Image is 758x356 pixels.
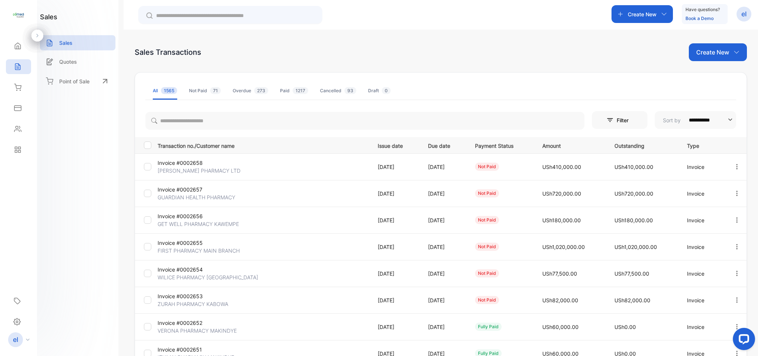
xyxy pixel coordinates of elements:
[687,140,718,150] p: Type
[293,87,308,94] span: 1217
[378,270,413,277] p: [DATE]
[687,270,718,277] p: Invoice
[685,16,714,21] a: Book a Demo
[475,296,499,304] div: not paid
[542,244,585,250] span: USh1,020,000.00
[320,87,356,94] div: Cancelled
[254,87,268,94] span: 273
[685,6,720,13] p: Have questions?
[368,87,391,94] div: Draft
[378,163,413,171] p: [DATE]
[542,297,578,303] span: USh82,000.00
[40,35,115,50] a: Sales
[158,327,237,335] p: VERONA PHARMACY MAKINDYE
[158,140,368,150] p: Transaction no./Customer name
[614,217,653,223] span: USh180,000.00
[475,216,499,224] div: not paid
[158,167,240,174] p: [PERSON_NAME] PHARMACY LTD
[40,73,115,89] a: Point of Sale
[542,324,579,330] span: USh60,000.00
[655,111,736,129] button: Sort by
[158,247,240,254] p: FIRST PHARMACY MAIN BRANCH
[475,269,499,277] div: not paid
[741,9,747,19] p: el
[687,216,718,224] p: Invoice
[233,87,268,94] div: Overdue
[158,220,239,228] p: GET WELL PHARMACY KAWEMPE
[158,266,228,273] p: Invoice #0002654
[687,243,718,251] p: Invoice
[378,216,413,224] p: [DATE]
[737,5,751,23] button: el
[727,325,758,356] iframe: LiveChat chat widget
[687,323,718,331] p: Invoice
[378,190,413,197] p: [DATE]
[158,300,228,308] p: ZURAH PHARMACY KABOWA
[687,296,718,304] p: Invoice
[428,140,460,150] p: Due date
[158,186,228,193] p: Invoice #0002657
[158,292,228,300] p: Invoice #0002653
[428,190,460,197] p: [DATE]
[153,87,177,94] div: All
[158,193,235,201] p: GUARDIAN HEALTH PHARMACY
[158,346,228,353] p: Invoice #0002651
[378,243,413,251] p: [DATE]
[428,243,460,251] p: [DATE]
[428,270,460,277] p: [DATE]
[13,335,18,345] p: el
[135,47,201,58] div: Sales Transactions
[59,77,90,85] p: Point of Sale
[542,190,581,197] span: USh720,000.00
[158,319,228,327] p: Invoice #0002652
[614,140,672,150] p: Outstanding
[542,270,577,277] span: USh77,500.00
[475,140,527,150] p: Payment Status
[428,296,460,304] p: [DATE]
[158,273,258,281] p: WILICE PHARMACY [GEOGRAPHIC_DATA]
[475,189,499,197] div: not paid
[428,216,460,224] p: [DATE]
[40,12,57,22] h1: sales
[59,58,77,66] p: Quotes
[428,163,460,171] p: [DATE]
[602,116,614,124] p: Filter
[344,87,356,94] span: 93
[614,270,649,277] span: USh77,500.00
[612,5,673,23] button: Create New
[280,87,308,94] div: Paid
[687,163,718,171] p: Invoice
[382,87,391,94] span: 0
[161,87,177,94] span: 1565
[614,244,657,250] span: USh1,020,000.00
[378,140,413,150] p: Issue date
[687,190,718,197] p: Invoice
[158,159,228,167] p: Invoice #0002658
[378,323,413,331] p: [DATE]
[158,239,228,247] p: Invoice #0002655
[475,243,499,251] div: not paid
[13,10,24,21] img: logo
[542,217,581,223] span: USh180,000.00
[689,43,747,61] button: Create New
[475,323,502,331] div: fully paid
[158,212,228,220] p: Invoice #0002656
[614,324,636,330] span: USh0.00
[59,39,73,47] p: Sales
[542,140,600,150] p: Amount
[542,164,581,170] span: USh410,000.00
[189,87,221,94] div: Not Paid
[614,190,653,197] span: USh720,000.00
[696,48,729,57] p: Create New
[40,54,115,69] a: Quotes
[614,164,653,170] span: USh410,000.00
[378,296,413,304] p: [DATE]
[475,163,499,171] div: not paid
[663,116,681,124] p: Sort by
[210,87,221,94] span: 71
[614,297,650,303] span: USh82,000.00
[428,323,460,331] p: [DATE]
[628,10,657,18] p: Create New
